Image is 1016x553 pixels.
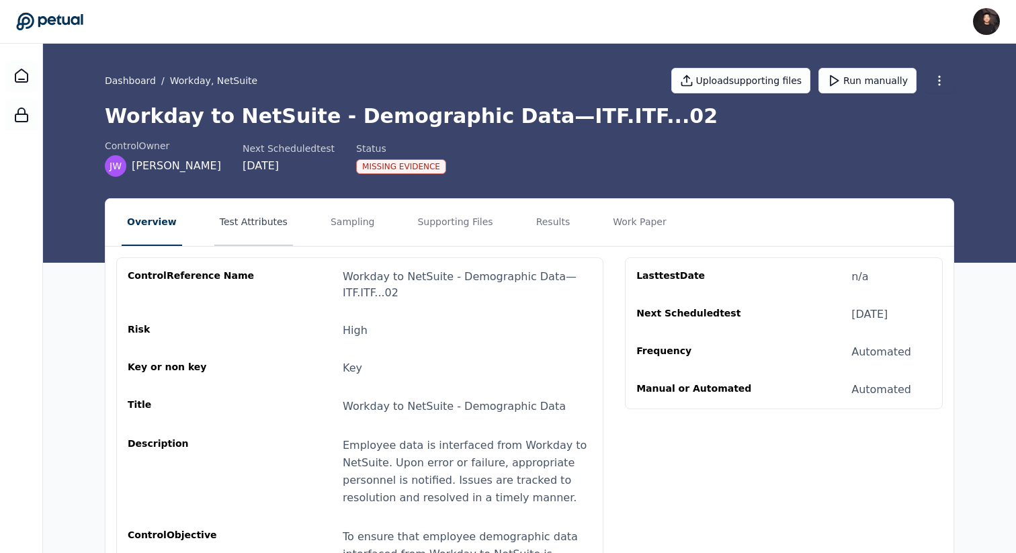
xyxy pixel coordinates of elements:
[973,8,1000,35] img: James Lee
[356,159,446,174] div: Missing Evidence
[128,437,257,507] div: Description
[607,199,672,246] button: Work Paper
[343,269,592,301] div: Workday to NetSuite - Demographic Data — ITF.ITF...02
[105,104,954,128] h1: Workday to NetSuite - Demographic Data — ITF.ITF...02
[671,68,811,93] button: Uploadsupporting files
[5,99,38,131] a: SOC
[531,199,576,246] button: Results
[343,323,368,339] div: High
[105,139,221,153] div: control Owner
[343,400,566,413] span: Workday to NetSuite - Demographic Data
[170,74,257,87] button: Workday, NetSuite
[851,269,868,285] div: n/a
[128,269,257,301] div: control Reference Name
[851,344,911,360] div: Automated
[851,382,911,398] div: Automated
[636,344,765,360] div: Frequency
[412,199,498,246] button: Supporting Files
[110,159,122,173] span: JW
[105,199,954,246] nav: Tabs
[122,199,182,246] button: Overview
[818,68,917,93] button: Run manually
[325,199,380,246] button: Sampling
[105,74,257,87] div: /
[128,360,257,376] div: Key or non key
[105,74,156,87] a: Dashboard
[16,12,83,31] a: Go to Dashboard
[243,158,335,174] div: [DATE]
[356,142,446,155] div: Status
[636,382,765,398] div: Manual or Automated
[243,142,335,155] div: Next Scheduled test
[636,306,765,323] div: Next Scheduled test
[343,437,592,507] div: Employee data is interfaced from Workday to NetSuite. Upon error or failure, appropriate personne...
[343,360,362,376] div: Key
[851,306,888,323] div: [DATE]
[5,60,38,92] a: Dashboard
[636,269,765,285] div: Last test Date
[128,323,257,339] div: Risk
[214,199,293,246] button: Test Attributes
[132,158,221,174] span: [PERSON_NAME]
[128,398,257,415] div: Title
